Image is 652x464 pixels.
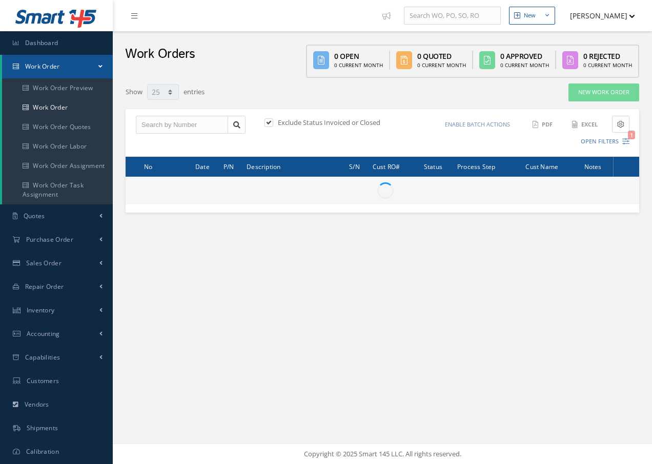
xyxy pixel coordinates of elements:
a: Work Order Preview [2,78,113,98]
div: Copyright © 2025 Smart 145 LLC. All rights reserved. [123,449,642,459]
a: Work Order [2,98,113,117]
div: 0 Rejected [583,51,632,61]
span: Status [424,161,442,171]
span: Dashboard [25,38,58,47]
span: Repair Order [25,282,64,291]
span: Inventory [27,306,55,314]
a: Work Order Labor [2,137,113,156]
button: Enable batch actions [435,116,520,134]
span: Notes [584,161,602,171]
span: 1 [628,131,635,139]
div: 0 Open [334,51,383,61]
a: Work Order Quotes [2,117,113,137]
div: 0 Quoted [417,51,466,61]
input: Search WO, PO, SO, RO [404,7,501,25]
span: Cust RO# [373,161,400,171]
button: Open Filters1 [572,133,629,150]
div: Exclude Status Invoiced or Closed [262,118,382,130]
span: Work Order [25,62,60,71]
div: 0 Approved [500,51,549,61]
button: New [509,7,555,25]
button: [PERSON_NAME] [560,6,635,26]
span: No [144,161,152,171]
div: 0 Current Month [334,61,383,69]
div: New [524,11,536,20]
span: Purchase Order [26,235,73,244]
label: Show [126,83,142,97]
button: Excel [567,116,604,134]
span: Sales Order [26,259,62,267]
span: Vendors [25,400,49,409]
div: 0 Current Month [500,61,549,69]
a: Work Order [2,55,113,78]
a: Work Order Task Assignment [2,176,113,204]
span: Capabilities [25,353,60,362]
span: Calibration [26,447,59,456]
div: 0 Current Month [583,61,632,69]
span: Cust Name [525,161,558,171]
span: S/N [349,161,360,171]
span: P/N [223,161,234,171]
span: Customers [27,376,59,385]
span: Description [247,161,280,171]
div: 0 Current Month [417,61,466,69]
label: Exclude Status Invoiced or Closed [275,118,380,127]
span: Shipments [27,424,58,432]
h2: Work Orders [125,47,195,62]
span: Accounting [27,329,60,338]
button: PDF [527,116,559,134]
span: Quotes [24,212,45,220]
a: New Work Order [568,83,639,101]
span: Date [195,161,210,171]
span: Process Step [457,161,495,171]
a: Work Order Assignment [2,156,113,176]
input: Search by Number [136,116,228,134]
label: entries [184,83,205,97]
